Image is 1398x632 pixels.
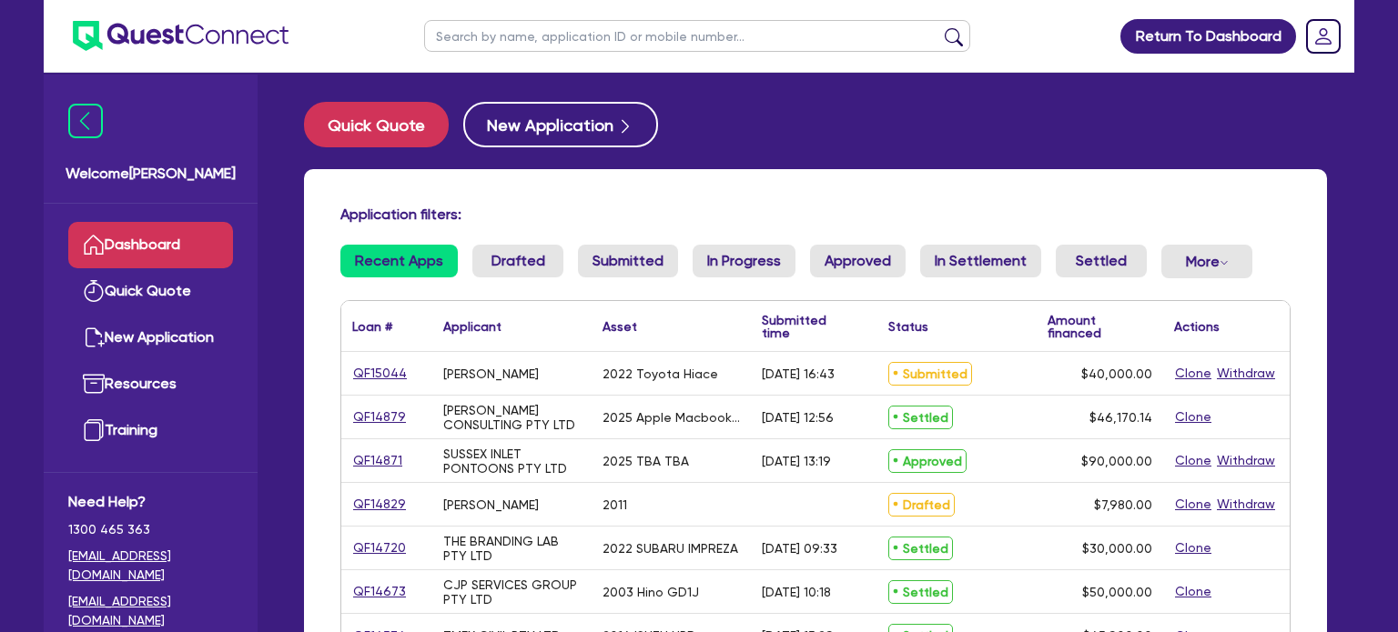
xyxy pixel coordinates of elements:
button: Quick Quote [304,102,449,147]
a: QF14720 [352,537,407,558]
button: Withdraw [1216,450,1276,471]
div: [PERSON_NAME] [443,366,539,381]
div: SUSSEX INLET PONTOONS PTY LTD [443,446,581,476]
span: Submitted [888,362,972,386]
a: In Settlement [920,245,1041,277]
a: Submitted [578,245,678,277]
button: Dropdown toggle [1161,245,1252,278]
span: $90,000.00 [1081,454,1152,468]
button: Withdraw [1216,494,1276,515]
img: quick-quote [83,280,105,302]
button: Clone [1174,363,1212,384]
div: 2011 [603,497,627,512]
a: QF15044 [352,363,408,384]
div: 2003 Hino GD1J [603,585,699,599]
a: Training [68,407,233,454]
a: Quick Quote [68,268,233,315]
span: $46,170.14 [1089,410,1152,425]
button: Clone [1174,581,1212,602]
div: 2025 TBA TBA [603,454,689,468]
span: Drafted [888,493,955,517]
h4: Application filters: [340,206,1291,223]
img: training [83,419,105,441]
a: QF14673 [352,581,407,602]
img: quest-connect-logo-blue [73,21,289,51]
a: Quick Quote [304,102,463,147]
div: Asset [603,320,637,333]
span: 1300 465 363 [68,520,233,539]
div: CJP SERVICES GROUP PTY LTD [443,577,581,607]
div: Amount financed [1048,314,1152,339]
span: Settled [888,537,953,560]
a: Dashboard [68,222,233,268]
a: In Progress [693,245,795,277]
button: New Application [463,102,658,147]
div: 2022 Toyota Hiace [603,366,718,381]
a: Drafted [472,245,563,277]
button: Clone [1174,450,1212,471]
div: [PERSON_NAME] CONSULTING PTY LTD [443,403,581,432]
div: THE BRANDING LAB PTY LTD [443,534,581,563]
span: $40,000.00 [1081,366,1152,381]
div: [DATE] 16:43 [762,366,835,381]
a: QF14879 [352,406,407,427]
span: Settled [888,580,953,604]
button: Clone [1174,494,1212,515]
span: Approved [888,449,967,473]
a: Dropdown toggle [1300,13,1347,60]
span: $50,000.00 [1082,585,1152,599]
button: Clone [1174,406,1212,427]
a: QF14871 [352,450,403,471]
span: $7,980.00 [1094,497,1152,512]
img: resources [83,373,105,395]
div: Status [888,320,928,333]
a: Recent Apps [340,245,458,277]
a: Return To Dashboard [1120,19,1296,54]
span: Need Help? [68,491,233,513]
div: Submitted time [762,314,850,339]
a: Approved [810,245,906,277]
div: Actions [1174,320,1220,333]
div: [DATE] 12:56 [762,410,834,425]
span: $30,000.00 [1082,541,1152,556]
button: Clone [1174,537,1212,558]
div: [DATE] 09:33 [762,541,837,556]
div: Loan # [352,320,392,333]
a: QF14829 [352,494,407,515]
div: [DATE] 13:19 [762,454,831,468]
a: New Application [68,315,233,361]
div: [PERSON_NAME] [443,497,539,512]
div: [DATE] 10:18 [762,585,831,599]
div: 2022 SUBARU IMPREZA [603,541,738,556]
img: icon-menu-close [68,104,103,138]
span: Settled [888,406,953,429]
input: Search by name, application ID or mobile number... [424,20,970,52]
div: Applicant [443,320,501,333]
div: 2025 Apple Macbook Air (15-Inch M4) [603,410,740,425]
a: Resources [68,361,233,407]
a: Settled [1056,245,1147,277]
a: [EMAIL_ADDRESS][DOMAIN_NAME] [68,547,233,585]
img: new-application [83,326,105,348]
button: Withdraw [1216,363,1276,384]
a: [EMAIL_ADDRESS][DOMAIN_NAME] [68,592,233,630]
span: Welcome [PERSON_NAME] [66,163,236,185]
